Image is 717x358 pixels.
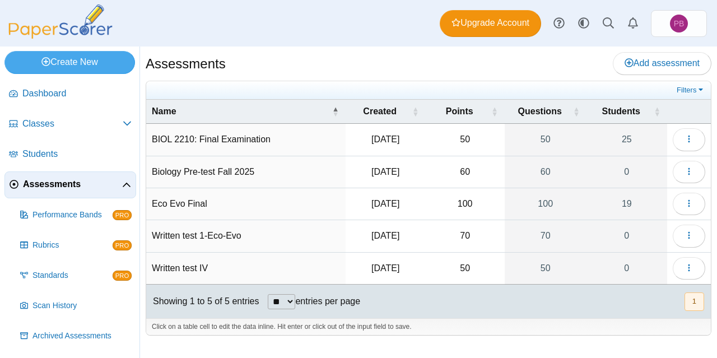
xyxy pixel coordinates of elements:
[685,292,704,311] button: 1
[426,124,505,156] td: 50
[440,10,541,37] a: Upgrade Account
[23,178,122,190] span: Assessments
[451,17,529,29] span: Upgrade Account
[518,106,562,116] span: Questions
[426,253,505,285] td: 50
[4,51,135,73] a: Create New
[412,100,419,123] span: Created : Activate to sort
[16,262,136,289] a: Standards PRO
[371,263,399,273] time: Nov 7, 2024 at 4:12 PM
[4,81,136,108] a: Dashboard
[22,87,132,100] span: Dashboard
[371,231,399,240] time: Jan 30, 2025 at 10:50 AM
[586,188,667,220] a: 19
[586,124,667,155] a: 25
[146,285,259,318] div: Showing 1 to 5 of 5 entries
[586,253,667,284] a: 0
[651,10,707,37] a: Paul Bankole
[22,148,132,160] span: Students
[113,210,132,220] span: PRO
[152,106,176,116] span: Name
[146,188,346,220] td: Eco Evo Final
[371,199,399,208] time: Apr 30, 2025 at 11:55 AM
[505,253,586,284] a: 50
[426,188,505,220] td: 100
[446,106,473,116] span: Points
[32,210,113,221] span: Performance Bands
[146,54,226,73] h1: Assessments
[32,300,132,311] span: Scan History
[16,232,136,259] a: Rubrics PRO
[426,220,505,252] td: 70
[573,100,580,123] span: Questions : Activate to sort
[505,156,586,188] a: 60
[4,111,136,138] a: Classes
[4,4,117,39] img: PaperScorer
[613,52,711,75] a: Add assessment
[32,270,113,281] span: Standards
[371,134,399,144] time: Dec 9, 2024 at 2:49 PM
[146,124,346,156] td: BIOL 2210: Final Examination
[586,220,667,252] a: 0
[586,156,667,188] a: 0
[4,171,136,198] a: Assessments
[146,318,711,335] div: Click on a table cell to edit the data inline. Hit enter or click out of the input field to save.
[32,240,113,251] span: Rubrics
[505,124,586,155] a: 50
[113,271,132,281] span: PRO
[654,100,660,123] span: Students : Activate to sort
[625,58,700,68] span: Add assessment
[602,106,640,116] span: Students
[4,31,117,40] a: PaperScorer
[683,292,704,311] nav: pagination
[16,202,136,229] a: Performance Bands PRO
[674,85,708,96] a: Filters
[22,118,123,130] span: Classes
[363,106,397,116] span: Created
[113,240,132,250] span: PRO
[426,156,505,188] td: 60
[295,296,360,306] label: entries per page
[146,220,346,252] td: Written test 1-Eco-Evo
[621,11,645,36] a: Alerts
[146,253,346,285] td: Written test IV
[505,220,586,252] a: 70
[146,156,346,188] td: Biology Pre-test Fall 2025
[371,167,399,176] time: Jun 27, 2025 at 11:49 AM
[16,292,136,319] a: Scan History
[4,141,136,168] a: Students
[670,15,688,32] span: Paul Bankole
[32,331,132,342] span: Archived Assessments
[16,323,136,350] a: Archived Assessments
[505,188,586,220] a: 100
[491,100,498,123] span: Points : Activate to sort
[332,100,339,123] span: Name : Activate to invert sorting
[674,20,685,27] span: Paul Bankole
